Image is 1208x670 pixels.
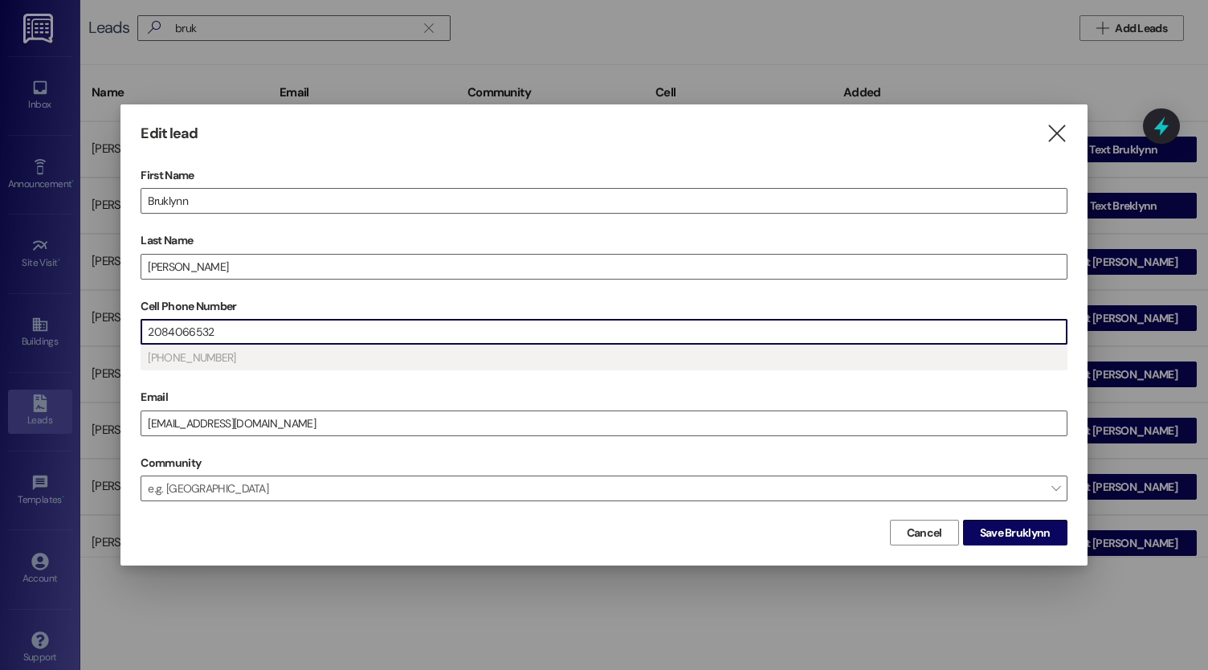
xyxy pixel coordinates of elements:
[141,385,1067,410] label: Email
[141,125,198,143] h3: Edit lead
[141,476,1067,501] span: e.g. [GEOGRAPHIC_DATA]
[963,520,1067,545] button: Save Bruklynn
[907,525,942,541] span: Cancel
[890,520,959,545] button: Cancel
[141,189,1066,213] input: e.g. Alex
[1046,125,1067,142] i: 
[141,411,1066,435] input: e.g. alex@gmail.com
[141,294,1067,319] label: Cell Phone Number
[141,228,1067,253] label: Last Name
[141,255,1066,279] input: e.g. Smith
[141,451,201,476] label: Community
[980,525,1051,541] span: Save Bruklynn
[141,163,1067,188] label: First Name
